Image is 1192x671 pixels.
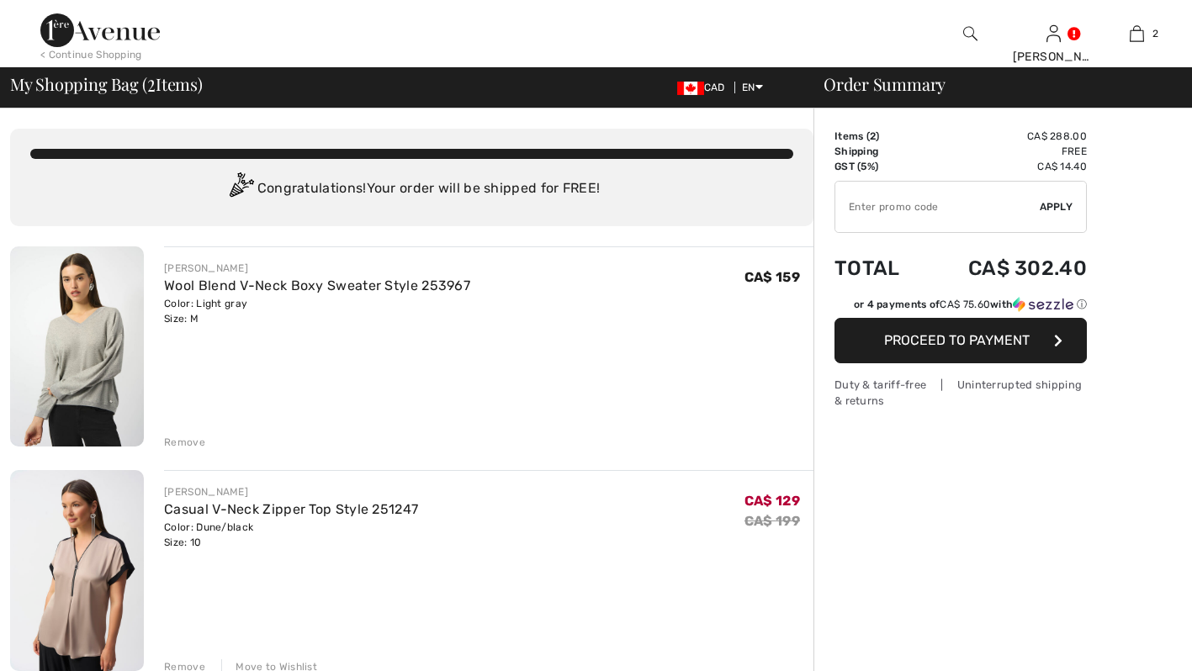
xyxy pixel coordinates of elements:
[834,129,924,144] td: Items ( )
[924,240,1087,297] td: CA$ 302.40
[834,318,1087,363] button: Proceed to Payment
[744,513,800,529] s: CA$ 199
[10,246,144,446] img: Wool Blend V-Neck Boxy Sweater Style 253967
[1096,24,1178,44] a: 2
[834,159,924,174] td: GST (5%)
[924,129,1087,144] td: CA$ 288.00
[40,13,160,47] img: 1ère Avenue
[742,82,763,93] span: EN
[147,71,156,93] span: 2
[924,159,1087,174] td: CA$ 14.40
[164,484,418,499] div: [PERSON_NAME]
[1046,25,1061,41] a: Sign In
[1013,48,1094,66] div: [PERSON_NAME]
[164,501,418,517] a: Casual V-Neck Zipper Top Style 251247
[10,76,203,92] span: My Shopping Bag ( Items)
[744,493,800,509] span: CA$ 129
[164,296,470,326] div: Color: Light gray Size: M
[834,297,1087,318] div: or 4 payments ofCA$ 75.60withSezzle Click to learn more about Sezzle
[940,299,990,310] span: CA$ 75.60
[835,182,1040,232] input: Promo code
[40,47,142,62] div: < Continue Shopping
[924,144,1087,159] td: Free
[1046,24,1061,44] img: My Info
[854,297,1087,312] div: or 4 payments of with
[30,172,793,206] div: Congratulations! Your order will be shipped for FREE!
[834,240,924,297] td: Total
[164,261,470,276] div: [PERSON_NAME]
[963,24,977,44] img: search the website
[834,377,1087,409] div: Duty & tariff-free | Uninterrupted shipping & returns
[1152,26,1158,41] span: 2
[870,130,876,142] span: 2
[10,470,144,670] img: Casual V-Neck Zipper Top Style 251247
[884,332,1030,348] span: Proceed to Payment
[164,435,205,450] div: Remove
[164,520,418,550] div: Color: Dune/black Size: 10
[677,82,732,93] span: CAD
[164,277,470,293] a: Wool Blend V-Neck Boxy Sweater Style 253967
[803,76,1182,92] div: Order Summary
[1130,24,1144,44] img: My Bag
[1040,199,1073,214] span: Apply
[224,172,257,206] img: Congratulation2.svg
[744,269,800,285] span: CA$ 159
[1013,297,1073,312] img: Sezzle
[834,144,924,159] td: Shipping
[677,82,704,95] img: Canadian Dollar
